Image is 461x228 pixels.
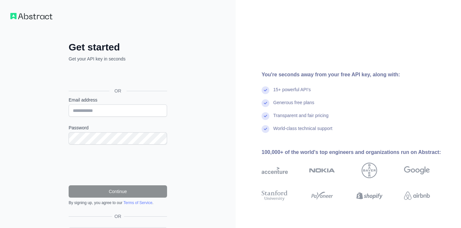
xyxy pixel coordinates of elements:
img: check mark [262,125,269,133]
div: You're seconds away from your free API key, along with: [262,71,451,79]
img: google [404,163,430,178]
span: OR [109,88,127,94]
div: Generous free plans [273,99,314,112]
img: payoneer [309,189,335,202]
p: Get your API key in seconds [69,56,167,62]
iframe: Sign in with Google Button [65,69,169,83]
div: 15+ powerful API's [273,86,311,99]
label: Password [69,125,167,131]
img: nokia [309,163,335,178]
button: Continue [69,185,167,198]
h2: Get started [69,41,167,53]
iframe: reCAPTCHA [69,152,167,178]
img: check mark [262,112,269,120]
img: Workflow [10,13,52,19]
div: World-class technical support [273,125,332,138]
label: Email address [69,97,167,103]
div: Transparent and fair pricing [273,112,329,125]
img: shopify [356,189,383,202]
div: 100,000+ of the world's top engineers and organizations run on Abstract: [262,148,451,156]
span: OR [112,213,124,220]
a: Terms of Service [123,201,152,205]
img: bayer [362,163,377,178]
img: check mark [262,86,269,94]
img: check mark [262,99,269,107]
img: accenture [262,163,288,178]
img: stanford university [262,189,288,202]
img: airbnb [404,189,430,202]
div: By signing up, you agree to our . [69,200,167,205]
